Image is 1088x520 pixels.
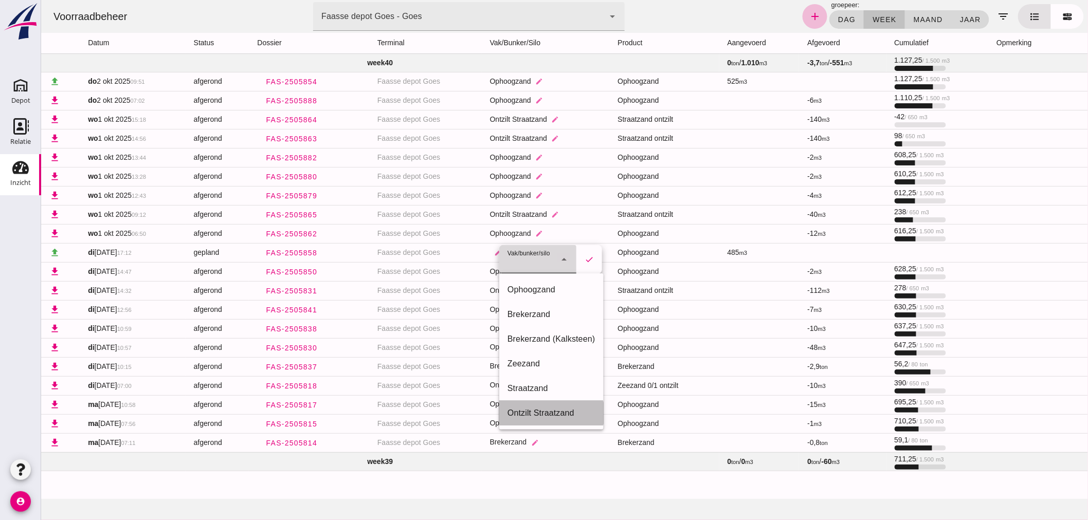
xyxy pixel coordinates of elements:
[768,10,780,23] i: add
[224,116,276,124] span: FAS-2505864
[89,98,104,104] small: 07:02
[865,285,878,291] small: / 650
[854,208,888,216] span: 238
[568,395,678,414] td: Ophoogzand
[441,262,569,281] td: Ophoogzand
[845,33,948,53] th: cumulatief
[441,148,569,167] td: Ophoogzand
[11,97,30,104] div: Depot
[144,414,208,433] td: afgerond
[543,255,553,264] i: check
[895,190,903,196] small: m3
[224,249,276,257] span: FAS-2505858
[568,414,678,433] td: Ophoogzand
[224,306,276,314] span: FAS-2505841
[568,148,678,167] td: Ophoogzand
[881,58,899,64] small: / 1.500
[47,286,53,294] strong: di
[328,205,441,224] td: Faasse depot Goes
[47,96,56,104] strong: do
[781,136,789,142] small: m3
[565,10,577,23] i: arrow_drop_down
[47,248,53,256] strong: di
[854,322,903,330] span: 637,25
[216,225,284,243] a: FAS-2505862
[773,174,781,180] small: m3
[854,265,903,273] span: 628,25
[854,379,888,387] span: 390
[766,305,781,313] span: -7
[690,60,698,66] small: ton
[76,307,90,313] small: 12:56
[766,96,781,104] span: -6
[328,357,441,376] td: Faasse depot Goes
[47,115,57,123] strong: wo
[441,205,569,224] td: Ontzilt Straatzand
[328,224,441,243] td: Faasse depot Goes
[224,344,276,352] span: FAS-2505830
[875,171,893,177] small: / 1.500
[901,58,909,64] small: m3
[224,211,276,219] span: FAS-2505865
[216,187,284,205] a: FAS-2505879
[328,167,441,186] td: Faasse depot Goes
[47,77,104,85] span: 2 okt 2025
[854,360,887,368] span: 56,2
[224,78,276,86] span: FAS-2505854
[224,173,276,181] span: FAS-2505880
[441,338,569,357] td: Ophoogzand
[216,148,284,167] a: FAS-2505882
[568,110,678,129] td: Straatzand ontzilt
[39,33,144,53] th: datum
[568,376,678,395] td: Zeezand 0/1 ontzilt
[328,414,441,433] td: Faasse depot Goes
[865,209,878,215] small: / 650
[47,115,105,123] span: 1 okt 2025
[47,267,53,275] strong: di
[568,33,678,53] th: product
[854,284,888,292] span: 278
[328,129,441,148] td: Faasse depot Goes
[216,282,284,300] a: FAS-2505831
[441,376,569,395] td: Ontzilt Straatzand
[224,192,276,200] span: FAS-2505879
[224,325,276,333] span: FAS-2505838
[441,167,569,186] td: Ophoogzand
[144,72,208,91] td: afgerond
[453,249,461,256] i: edit
[224,268,276,276] span: FAS-2505850
[216,91,284,110] a: FAS-2505888
[47,153,57,161] strong: wo
[686,77,706,85] span: 525
[47,77,56,85] strong: do
[328,186,441,205] td: Faasse depot Goes
[47,134,57,142] strong: wo
[8,133,19,144] i: download
[144,205,208,224] td: afgerond
[328,376,441,395] td: Faasse depot Goes
[854,94,909,102] span: 1.110,25
[872,15,902,24] span: maand
[216,168,284,186] a: FAS-2505880
[494,78,502,85] i: edit
[895,266,903,272] small: m3
[781,288,789,294] small: m3
[441,300,569,319] td: Ophoogzand
[224,230,276,238] span: FAS-2505862
[864,10,910,29] button: maand
[854,417,903,425] span: 710,25
[90,117,105,123] small: 15:18
[47,210,105,218] span: 1 okt 2025
[144,148,208,167] td: afgerond
[881,95,899,101] small: / 1.500
[678,33,758,53] th: aangevoerd
[90,212,105,218] small: 09:12
[568,72,678,91] td: Ophoogzand
[854,436,887,444] span: 59,1
[144,129,208,148] td: afgerond
[47,172,105,180] span: 1 okt 2025
[511,211,518,218] i: edit
[766,191,781,199] span: -4
[777,212,785,218] small: m3
[441,414,569,433] td: Ophoogzand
